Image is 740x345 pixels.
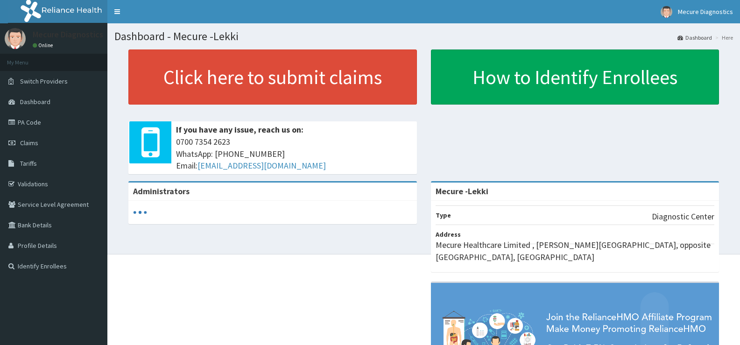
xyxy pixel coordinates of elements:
[436,186,488,197] strong: Mecure -Lekki
[114,30,733,42] h1: Dashboard - Mecure -Lekki
[661,6,672,18] img: User Image
[713,34,733,42] li: Here
[20,159,37,168] span: Tariffs
[176,124,303,135] b: If you have any issue, reach us on:
[133,205,147,219] svg: audio-loading
[133,186,190,197] b: Administrators
[20,139,38,147] span: Claims
[436,239,715,263] p: Mecure Healthcare Limited , [PERSON_NAME][GEOGRAPHIC_DATA], opposite [GEOGRAPHIC_DATA], [GEOGRAPH...
[677,34,712,42] a: Dashboard
[33,30,103,39] p: Mecure Diagnostics
[436,230,461,239] b: Address
[20,98,50,106] span: Dashboard
[128,49,417,105] a: Click here to submit claims
[5,28,26,49] img: User Image
[436,211,451,219] b: Type
[176,136,412,172] span: 0700 7354 2623 WhatsApp: [PHONE_NUMBER] Email:
[33,42,55,49] a: Online
[197,160,326,171] a: [EMAIL_ADDRESS][DOMAIN_NAME]
[20,77,68,85] span: Switch Providers
[431,49,719,105] a: How to Identify Enrollees
[678,7,733,16] span: Mecure Diagnostics
[652,211,714,223] p: Diagnostic Center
